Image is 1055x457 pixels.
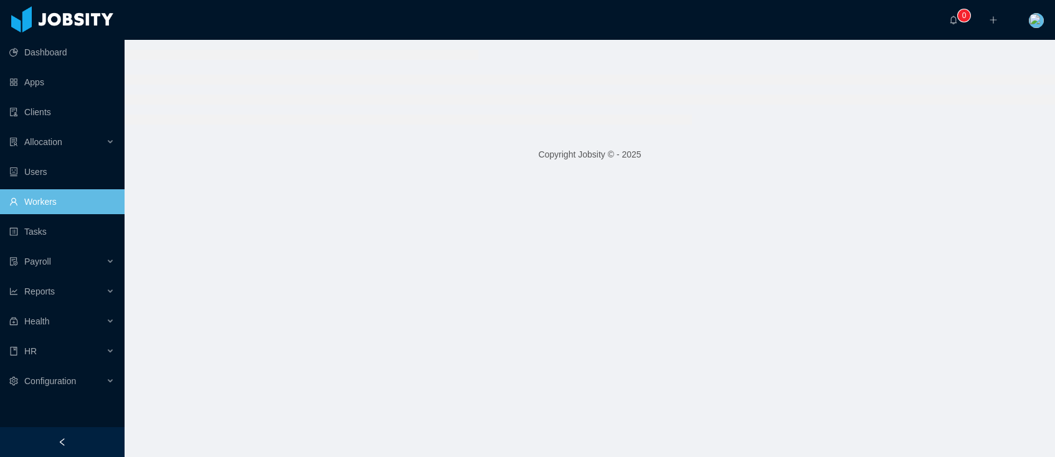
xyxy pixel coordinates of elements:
i: icon: plus [989,16,998,24]
i: icon: solution [9,138,18,146]
i: icon: setting [9,377,18,385]
a: icon: userWorkers [9,189,115,214]
span: Payroll [24,257,51,266]
span: HR [24,346,37,356]
a: icon: profileTasks [9,219,115,244]
span: Configuration [24,376,76,386]
a: icon: robotUsers [9,159,115,184]
footer: Copyright Jobsity © - 2025 [125,133,1055,176]
i: icon: line-chart [9,287,18,296]
i: icon: book [9,347,18,356]
a: icon: appstoreApps [9,70,115,95]
img: 258dced0-fa31-11e7-ab37-b15c1c349172_5c7e7c09b5088.jpeg [1029,13,1044,28]
a: icon: auditClients [9,100,115,125]
i: icon: bell [949,16,958,24]
a: icon: pie-chartDashboard [9,40,115,65]
span: Health [24,316,49,326]
i: icon: file-protect [9,257,18,266]
i: icon: medicine-box [9,317,18,326]
sup: 0 [958,9,970,22]
span: Reports [24,286,55,296]
span: Allocation [24,137,62,147]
